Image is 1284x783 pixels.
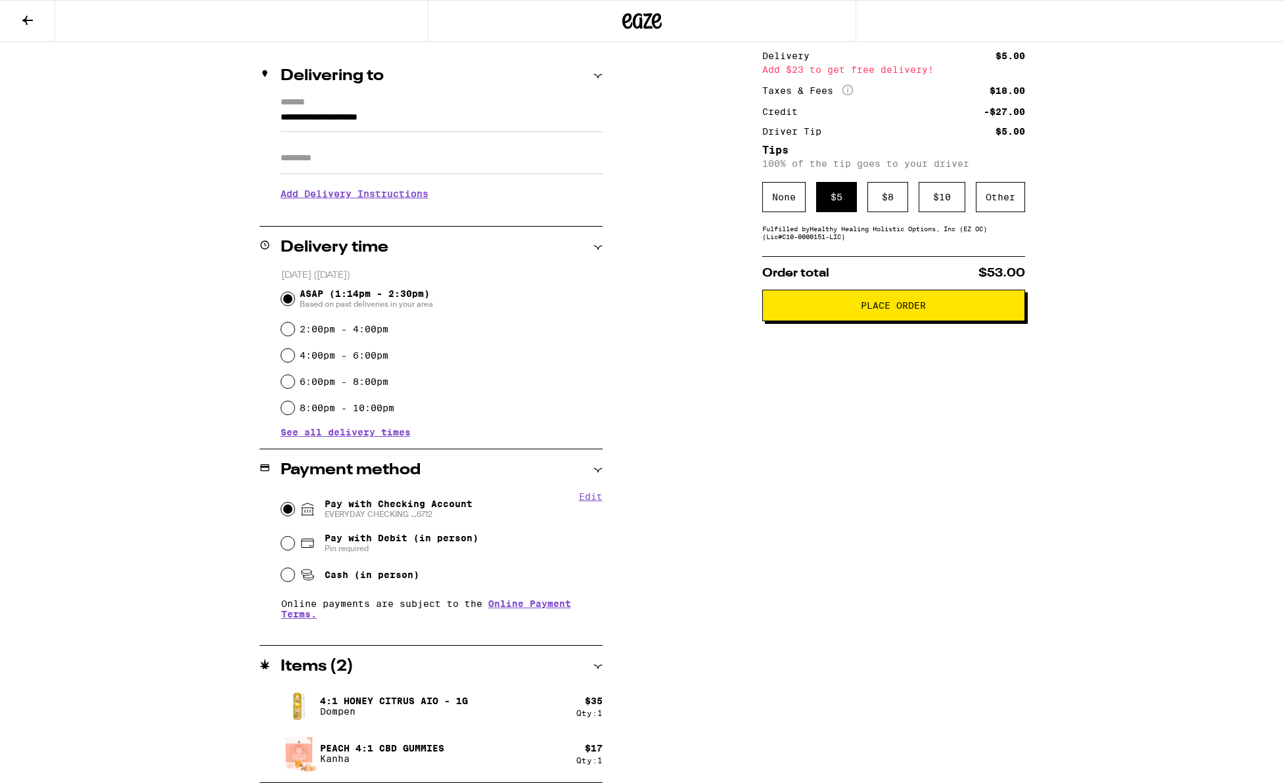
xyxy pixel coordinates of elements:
[281,179,603,209] h3: Add Delivery Instructions
[300,350,388,361] label: 4:00pm - 6:00pm
[320,753,444,764] p: Kanha
[320,696,468,706] p: 4:1 Honey Citrus AIO - 1g
[281,209,603,219] p: We'll contact you at [PHONE_NUMBER] when we arrive
[762,127,831,136] div: Driver Tip
[762,65,1025,74] div: Add $23 to get free delivery!
[867,182,908,212] div: $ 8
[8,9,95,20] span: Hi. Need any help?
[300,376,388,387] label: 6:00pm - 8:00pm
[325,570,419,580] span: Cash (in person)
[762,182,806,212] div: None
[325,533,478,543] span: Pay with Debit (in person)
[325,543,478,554] span: Pin required
[816,182,857,212] div: $ 5
[281,240,388,256] h2: Delivery time
[300,324,388,334] label: 2:00pm - 4:00pm
[320,743,444,753] p: Peach 4:1 CBD Gummies
[281,428,411,437] button: See all delivery times
[762,267,829,279] span: Order total
[576,709,603,717] div: Qty: 1
[585,743,603,753] div: $ 17
[281,462,421,478] h2: Payment method
[762,51,819,60] div: Delivery
[300,403,394,413] label: 8:00pm - 10:00pm
[861,301,926,310] span: Place Order
[919,182,965,212] div: $ 10
[281,659,354,675] h2: Items ( 2 )
[762,158,1025,169] p: 100% of the tip goes to your driver
[281,68,384,84] h2: Delivering to
[281,734,317,772] img: Peach 4:1 CBD Gummies
[281,598,603,619] p: Online payments are subject to the
[281,269,603,282] p: [DATE] ([DATE])
[325,499,472,520] span: Pay with Checking Account
[996,127,1025,136] div: $5.00
[762,145,1025,156] h5: Tips
[576,756,603,765] div: Qty: 1
[978,267,1025,279] span: $53.00
[762,290,1025,321] button: Place Order
[762,85,853,97] div: Taxes & Fees
[996,51,1025,60] div: $5.00
[585,696,603,706] div: $ 35
[281,688,317,725] img: 4:1 Honey Citrus AIO - 1g
[762,225,1025,240] div: Fulfilled by Healthy Healing Holistic Options, Inc (EZ OC) (Lic# C10-0000151-LIC )
[579,491,603,502] button: Edit
[976,182,1025,212] div: Other
[984,107,1025,116] div: -$27.00
[990,86,1025,95] div: $18.00
[320,706,468,717] p: Dompen
[281,598,571,619] a: Online Payment Terms.
[762,107,807,116] div: Credit
[300,288,433,309] span: ASAP (1:14pm - 2:30pm)
[325,509,472,520] span: EVERYDAY CHECKING ...6712
[300,299,433,309] span: Based on past deliveries in your area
